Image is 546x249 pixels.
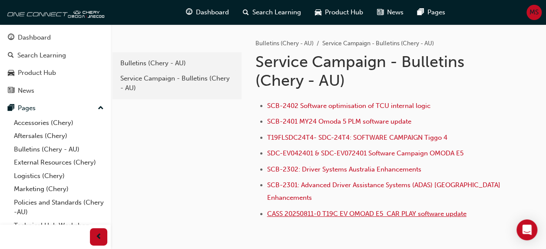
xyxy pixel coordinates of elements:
a: SDC-EV042401 & SDC-EV072401 Software Campaign OMODA E5 [267,149,463,157]
span: News [387,7,404,17]
a: SCB-2301: Advanced Driver Assistance Systems (ADAS) [GEOGRAPHIC_DATA] Enhancements [267,181,502,202]
div: Product Hub [18,68,56,78]
span: car-icon [315,7,321,18]
a: External Resources (Chery) [10,156,107,169]
span: guage-icon [186,7,192,18]
a: Technical Hub Workshop information [10,219,107,242]
div: Search Learning [17,50,66,61]
a: Marketing (Chery) [10,182,107,196]
span: search-icon [8,52,14,60]
div: Service Campaign - Bulletins (Chery - AU) [120,74,234,93]
a: Service Campaign - Bulletins (Chery - AU) [116,71,238,96]
span: Search Learning [252,7,301,17]
a: Dashboard [3,30,107,46]
a: Bulletins (Chery - AU) [116,56,238,71]
a: Aftersales (Chery) [10,129,107,143]
div: Open Intercom Messenger [516,219,537,240]
span: pages-icon [417,7,424,18]
a: Policies and Standards (Chery -AU) [10,196,107,219]
a: Logistics (Chery) [10,169,107,183]
span: MS [529,7,539,17]
a: SCB-2402 Software optimisation of TCU internal logic [267,102,430,110]
a: CASS 20250811-0 T19C EV OMOAD E5 CAR PLAY software update [267,210,467,218]
span: pages-icon [8,104,14,112]
span: Product Hub [325,7,363,17]
span: up-icon [98,103,104,114]
a: News [3,83,107,99]
div: Pages [18,103,36,113]
img: oneconnect [4,3,104,21]
div: Bulletins (Chery - AU) [120,58,234,68]
span: prev-icon [96,232,102,242]
span: guage-icon [8,34,14,42]
h1: Service Campaign - Bulletins (Chery - AU) [255,52,480,90]
a: guage-iconDashboard [179,3,236,21]
span: news-icon [8,87,14,95]
button: DashboardSearch LearningProduct HubNews [3,28,107,100]
a: T19FLSDC24T4- SDC-24T4: SOFTWARE CAMPAIGN Tiggo 4 [267,134,447,141]
a: Bulletins (Chery - AU) [255,40,314,47]
a: Bulletins (Chery - AU) [10,143,107,156]
a: Accessories (Chery) [10,116,107,130]
div: Dashboard [18,33,51,43]
a: car-iconProduct Hub [308,3,370,21]
a: Product Hub [3,65,107,81]
li: Service Campaign - Bulletins (Chery - AU) [322,39,434,49]
button: Pages [3,100,107,116]
a: search-iconSearch Learning [236,3,308,21]
a: news-iconNews [370,3,410,21]
a: SCB-2401 MY24 Omoda 5 PLM software update [267,118,411,125]
div: News [18,86,34,96]
a: Search Learning [3,47,107,64]
button: MS [526,5,542,20]
span: news-icon [377,7,384,18]
a: pages-iconPages [410,3,452,21]
span: car-icon [8,69,14,77]
span: Dashboard [196,7,229,17]
a: SCB-2302: Driver Systems Australia Enhancements [267,165,421,173]
span: search-icon [243,7,249,18]
span: Pages [427,7,445,17]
